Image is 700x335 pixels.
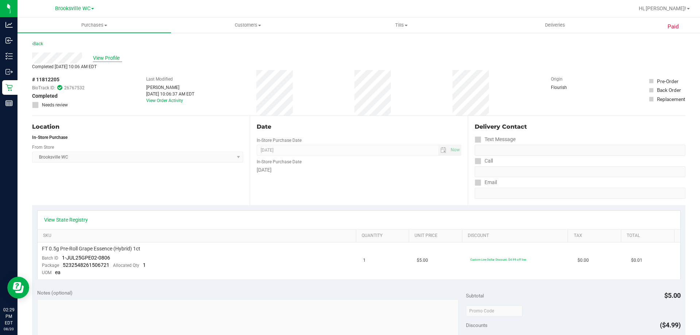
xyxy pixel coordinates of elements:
[5,68,13,75] inline-svg: Outbound
[5,37,13,44] inline-svg: Inbound
[32,85,55,91] span: BioTrack ID:
[3,307,14,326] p: 02:29 PM EDT
[657,78,678,85] div: Pre-Order
[324,17,478,33] a: Tills
[32,64,97,69] span: Completed [DATE] 10:06 AM EDT
[475,122,685,131] div: Delivery Contact
[32,135,67,140] strong: In-Store Purchase
[639,5,686,11] span: Hi, [PERSON_NAME]!
[668,23,679,31] span: Paid
[146,98,183,103] a: View Order Activity
[42,263,59,268] span: Package
[257,137,302,144] label: In-Store Purchase Date
[146,76,173,82] label: Last Modified
[42,102,68,108] span: Needs review
[470,258,526,261] span: Custom Line Dollar Discount: $4.99 off line
[468,233,565,239] a: Discount
[5,52,13,60] inline-svg: Inventory
[42,270,51,275] span: UOM
[466,319,487,332] span: Discounts
[415,233,459,239] a: Unit Price
[5,21,13,28] inline-svg: Analytics
[257,122,461,131] div: Date
[171,22,324,28] span: Customers
[257,166,461,174] div: [DATE]
[325,22,478,28] span: Tills
[574,233,618,239] a: Tax
[146,91,194,97] div: [DATE] 10:06:37 AM EDT
[32,76,59,83] span: # 11812205
[32,41,43,46] a: Back
[466,293,484,299] span: Subtotal
[535,22,575,28] span: Deliveries
[55,269,61,275] span: ea
[664,292,681,299] span: $5.00
[478,17,632,33] a: Deliveries
[475,134,516,145] label: Text Message
[475,166,685,177] input: Format: (999) 999-9999
[57,84,62,91] span: In Sync
[32,122,243,131] div: Location
[17,17,171,33] a: Purchases
[37,290,73,296] span: Notes (optional)
[32,144,54,151] label: From Store
[44,216,88,223] a: View State Registry
[475,156,493,166] label: Call
[475,145,685,156] input: Format: (999) 999-9999
[62,255,110,261] span: 1-JUL25GPE02-0806
[577,257,589,264] span: $0.00
[257,159,302,165] label: In-Store Purchase Date
[475,177,497,188] label: Email
[93,54,122,62] span: View Profile
[417,257,428,264] span: $5.00
[5,100,13,107] inline-svg: Reports
[17,22,171,28] span: Purchases
[63,262,109,268] span: 5232548261506721
[551,84,587,91] div: Flourish
[143,262,146,268] span: 1
[3,326,14,332] p: 08/20
[171,17,324,33] a: Customers
[631,257,642,264] span: $0.01
[64,85,85,91] span: 26767532
[113,263,139,268] span: Allocated Qty
[146,84,194,91] div: [PERSON_NAME]
[32,92,58,100] span: Completed
[42,256,58,261] span: Batch ID
[551,76,563,82] label: Origin
[660,321,681,329] span: ($4.99)
[657,86,681,94] div: Back Order
[55,5,90,12] span: Brooksville WC
[627,233,671,239] a: Total
[363,257,366,264] span: 1
[42,245,140,252] span: FT 0.5g Pre-Roll Grape Essence (Hybrid) 1ct
[7,277,29,299] iframe: Resource center
[362,233,406,239] a: Quantity
[466,305,522,316] input: Promo Code
[43,233,353,239] a: SKU
[657,96,685,103] div: Replacement
[5,84,13,91] inline-svg: Retail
